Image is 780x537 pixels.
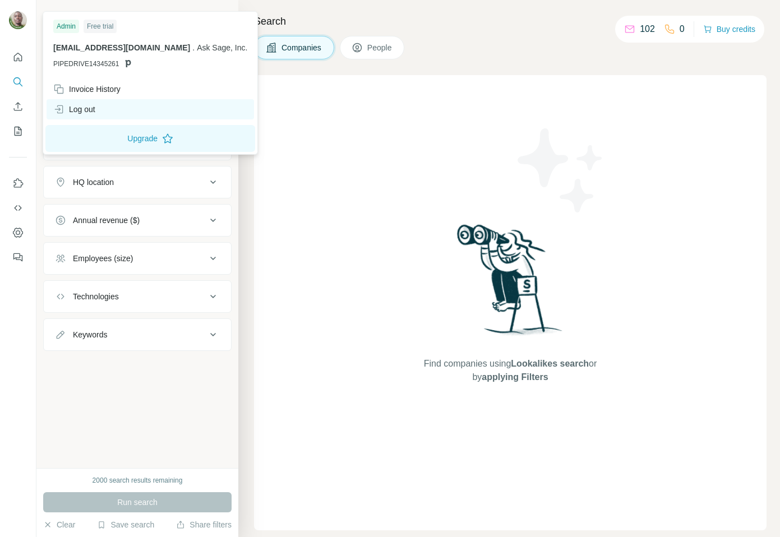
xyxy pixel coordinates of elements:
[53,84,121,95] div: Invoice History
[43,10,79,20] div: New search
[44,321,231,348] button: Keywords
[44,207,231,234] button: Annual revenue ($)
[73,253,133,264] div: Employees (size)
[53,20,79,33] div: Admin
[680,22,685,36] p: 0
[73,177,114,188] div: HQ location
[53,104,95,115] div: Log out
[9,198,27,218] button: Use Surfe API
[452,221,569,346] img: Surfe Illustration - Woman searching with binoculars
[9,223,27,243] button: Dashboard
[421,357,600,384] span: Find companies using or by
[43,519,75,530] button: Clear
[84,20,117,33] div: Free trial
[73,291,119,302] div: Technologies
[640,22,655,36] p: 102
[482,372,548,382] span: applying Filters
[53,59,119,69] span: PIPEDRIVE14345261
[510,120,611,221] img: Surfe Illustration - Stars
[195,7,238,24] button: Hide
[44,245,231,272] button: Employees (size)
[9,11,27,29] img: Avatar
[9,47,27,67] button: Quick start
[9,72,27,92] button: Search
[281,42,322,53] span: Companies
[9,173,27,193] button: Use Surfe on LinkedIn
[192,43,195,52] span: .
[511,359,589,368] span: Lookalikes search
[73,215,140,226] div: Annual revenue ($)
[9,121,27,141] button: My lists
[44,169,231,196] button: HQ location
[176,519,232,530] button: Share filters
[197,43,247,52] span: Ask Sage, Inc.
[97,519,154,530] button: Save search
[73,329,107,340] div: Keywords
[367,42,393,53] span: People
[45,125,255,152] button: Upgrade
[9,96,27,117] button: Enrich CSV
[53,43,190,52] span: [EMAIL_ADDRESS][DOMAIN_NAME]
[703,21,755,37] button: Buy credits
[9,247,27,267] button: Feedback
[254,13,767,29] h4: Search
[44,283,231,310] button: Technologies
[93,475,183,485] div: 2000 search results remaining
